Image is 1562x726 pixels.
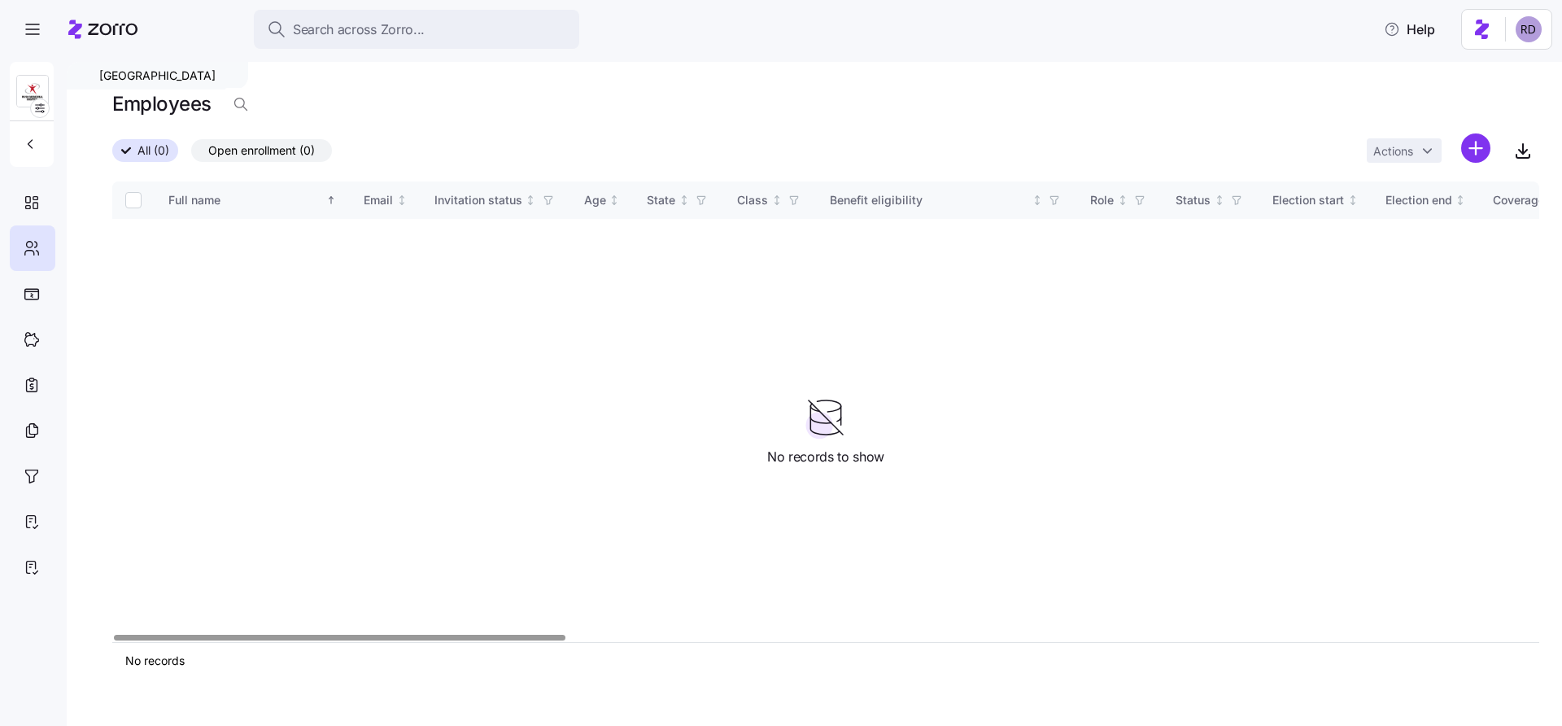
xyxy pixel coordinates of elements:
div: State [647,191,675,209]
svg: add icon [1461,133,1490,163]
div: Class [737,191,768,209]
div: Role [1090,191,1114,209]
h1: Employees [112,91,212,116]
div: Not sorted [771,195,783,206]
span: No records to show [767,447,884,467]
th: Election endNot sorted [1372,181,1481,219]
div: Not sorted [396,195,408,206]
div: Not sorted [525,195,536,206]
th: Invitation statusNot sorted [421,181,571,219]
div: Email [364,191,393,209]
th: Benefit eligibilityNot sorted [817,181,1077,219]
img: 6d862e07fa9c5eedf81a4422c42283ac [1516,16,1542,42]
div: Full name [168,191,323,209]
span: Search across Zorro... [293,20,425,40]
th: EmailNot sorted [351,181,421,219]
th: StatusNot sorted [1163,181,1259,219]
div: Age [584,191,606,209]
img: Employer logo [17,76,48,108]
button: Search across Zorro... [254,10,579,49]
div: Sorted ascending [325,195,337,206]
div: Status [1176,191,1211,209]
span: All (0) [137,140,169,161]
button: Actions [1367,138,1442,163]
div: Not sorted [1032,195,1043,206]
div: Not sorted [1455,195,1466,206]
th: StateNot sorted [634,181,724,219]
span: Help [1384,20,1435,39]
span: Open enrollment (0) [208,140,315,161]
input: Select all records [125,192,142,208]
div: Election start [1272,191,1344,209]
th: RoleNot sorted [1077,181,1163,219]
th: AgeNot sorted [571,181,635,219]
button: Help [1371,13,1448,46]
div: [GEOGRAPHIC_DATA] [67,62,248,90]
div: Not sorted [609,195,620,206]
div: No records [125,653,1526,669]
div: Not sorted [1214,195,1225,206]
th: ClassNot sorted [724,181,817,219]
div: Not sorted [1117,195,1128,206]
div: Invitation status [434,191,522,209]
th: Full nameSorted ascending [155,181,351,219]
div: Election end [1385,191,1452,209]
div: Not sorted [678,195,690,206]
div: Not sorted [1347,195,1359,206]
th: Election startNot sorted [1259,181,1372,219]
div: Benefit eligibility [830,191,1028,209]
span: Actions [1373,146,1413,157]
